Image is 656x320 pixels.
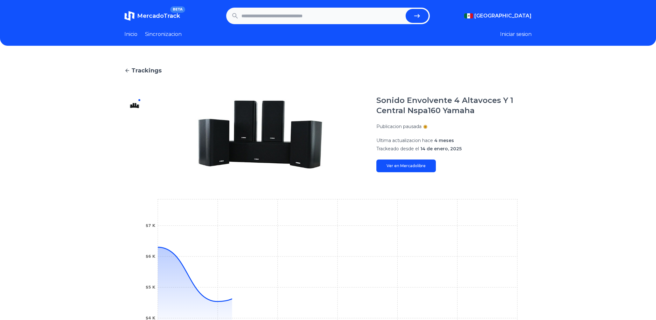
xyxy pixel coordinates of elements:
[376,138,433,143] span: Ultima actualizacion hace
[157,95,364,172] img: Sonido Envolvente 4 Altavoces Y 1 Central Nspa160 Yamaha
[500,31,532,38] button: Iniciar sesion
[434,138,454,143] span: 4 meses
[376,160,436,172] a: Ver en Mercadolibre
[124,11,135,21] img: MercadoTrack
[376,146,419,152] span: Trackeado desde el
[129,100,140,111] img: Sonido Envolvente 4 Altavoces Y 1 Central Nspa160 Yamaha
[420,146,462,152] span: 14 de enero, 2025
[124,11,180,21] a: MercadoTrackBETA
[146,254,156,259] tspan: $6 K
[145,31,182,38] a: Sincronizacion
[146,223,156,228] tspan: $7 K
[376,123,422,130] p: Publicacion pausada
[137,12,180,19] span: MercadoTrack
[464,12,532,20] button: [GEOGRAPHIC_DATA]
[464,13,473,18] img: Mexico
[474,12,532,20] span: [GEOGRAPHIC_DATA]
[376,95,532,116] h1: Sonido Envolvente 4 Altavoces Y 1 Central Nspa160 Yamaha
[131,66,162,75] span: Trackings
[170,6,185,13] span: BETA
[124,31,137,38] a: Inicio
[124,66,532,75] a: Trackings
[146,285,156,289] tspan: $5 K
